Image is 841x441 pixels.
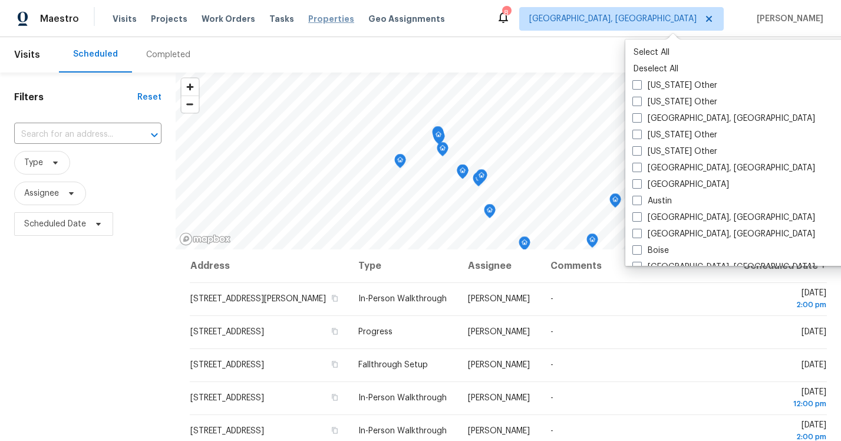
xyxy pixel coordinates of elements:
label: [GEOGRAPHIC_DATA], [GEOGRAPHIC_DATA] [632,212,815,223]
span: Maestro [40,13,79,25]
th: Scheduled Date ↑ [733,249,827,282]
span: [STREET_ADDRESS] [190,328,264,336]
div: 2:00 pm [742,299,826,311]
a: Mapbox homepage [179,232,231,246]
label: [US_STATE] Other [632,80,717,91]
label: [GEOGRAPHIC_DATA], [GEOGRAPHIC_DATA] [632,113,815,124]
button: Copy Address [329,392,339,403]
button: Zoom in [182,78,199,96]
span: Visits [113,13,137,25]
span: [GEOGRAPHIC_DATA], [GEOGRAPHIC_DATA] [529,13,697,25]
div: Map marker [586,233,598,252]
span: Progress [358,328,393,336]
div: Map marker [484,204,496,222]
span: [DATE] [742,388,826,410]
span: Type [24,157,43,169]
div: Map marker [437,142,448,160]
h1: Filters [14,91,137,103]
span: [DATE] [802,361,826,369]
span: [PERSON_NAME] [468,394,530,402]
span: [PERSON_NAME] [468,328,530,336]
label: [GEOGRAPHIC_DATA] [632,179,729,190]
div: Map marker [433,130,445,149]
div: Map marker [473,172,484,190]
span: [DATE] [802,328,826,336]
div: Map marker [457,164,469,183]
span: Fallthrough Setup [358,361,428,369]
button: Copy Address [329,425,339,436]
label: [US_STATE] Other [632,146,717,157]
span: - [550,394,553,402]
div: Map marker [433,129,444,147]
span: Scheduled Date [24,218,86,230]
span: In-Person Walkthrough [358,394,447,402]
div: Completed [146,49,190,61]
div: Reset [137,91,161,103]
span: [PERSON_NAME] [468,295,530,303]
div: 12:00 pm [742,398,826,410]
label: Austin [632,195,672,207]
span: Assignee [24,187,59,199]
span: In-Person Walkthrough [358,427,447,435]
div: Scheduled [73,48,118,60]
span: [PERSON_NAME] [752,13,823,25]
div: Map marker [609,193,621,212]
span: Geo Assignments [368,13,445,25]
label: [GEOGRAPHIC_DATA], [GEOGRAPHIC_DATA] [632,228,815,240]
div: Map marker [476,169,487,187]
span: Projects [151,13,187,25]
label: [GEOGRAPHIC_DATA], [GEOGRAPHIC_DATA] [632,162,815,174]
span: Work Orders [202,13,255,25]
span: Properties [308,13,354,25]
span: - [550,361,553,369]
th: Comments [541,249,732,282]
button: Copy Address [329,359,339,370]
span: - [550,328,553,336]
label: [GEOGRAPHIC_DATA], [GEOGRAPHIC_DATA] [632,261,815,273]
div: Map marker [432,126,444,144]
span: - [550,295,553,303]
label: Boise [632,245,669,256]
span: - [550,427,553,435]
th: Address [190,249,349,282]
span: [STREET_ADDRESS] [190,361,264,369]
span: [STREET_ADDRESS][PERSON_NAME] [190,295,326,303]
div: 8 [502,7,510,19]
div: Map marker [394,154,406,172]
button: Copy Address [329,293,339,304]
span: Visits [14,42,40,68]
th: Type [349,249,459,282]
canvas: Map [176,73,840,249]
input: Search for an address... [14,126,128,144]
span: [STREET_ADDRESS] [190,427,264,435]
span: [DATE] [742,289,826,311]
button: Open [146,127,163,143]
button: Zoom out [182,96,199,113]
span: [PERSON_NAME] [468,361,530,369]
th: Assignee [459,249,541,282]
span: [PERSON_NAME] [468,427,530,435]
span: Tasks [269,15,294,23]
div: Map marker [519,236,530,255]
label: [US_STATE] Other [632,96,717,108]
label: [US_STATE] Other [632,129,717,141]
button: Copy Address [329,326,339,337]
span: In-Person Walkthrough [358,295,447,303]
span: [STREET_ADDRESS] [190,394,264,402]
